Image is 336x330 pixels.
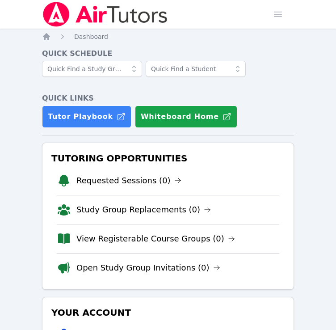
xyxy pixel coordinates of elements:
[42,61,142,77] input: Quick Find a Study Group
[50,305,286,321] h3: Your Account
[42,32,294,41] nav: Breadcrumb
[42,106,131,128] a: Tutor Playbook
[76,262,220,274] a: Open Study Group Invitations (0)
[74,33,108,40] span: Dashboard
[146,61,246,77] input: Quick Find a Student
[42,93,294,104] h4: Quick Links
[76,174,181,187] a: Requested Sessions (0)
[76,233,235,245] a: View Registerable Course Groups (0)
[74,32,108,41] a: Dashboard
[135,106,237,128] button: Whiteboard Home
[42,2,168,27] img: Air Tutors
[76,203,211,216] a: Study Group Replacements (0)
[50,150,286,166] h3: Tutoring Opportunities
[42,48,294,59] h4: Quick Schedule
